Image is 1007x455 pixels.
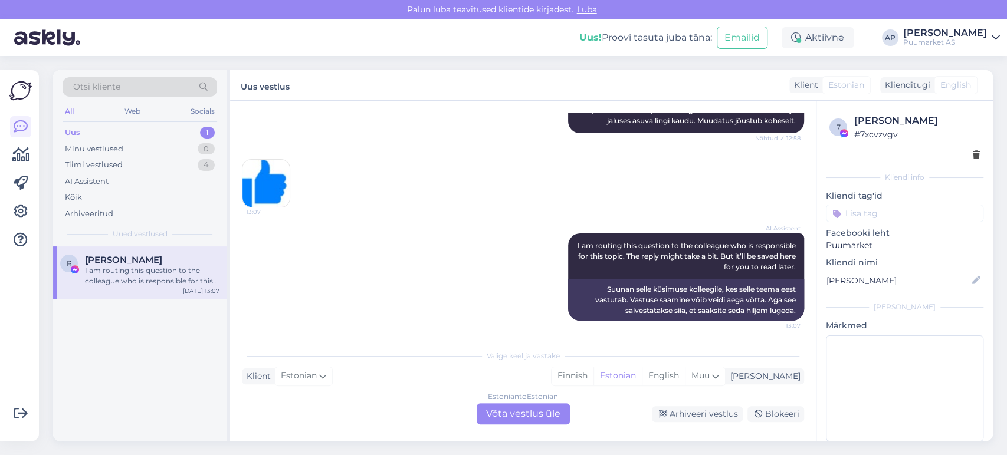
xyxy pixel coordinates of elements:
span: AI Assistent [756,224,801,233]
div: 0 [198,143,215,155]
p: Puumarket [826,239,983,252]
span: Uued vestlused [113,229,168,239]
span: 13:07 [756,321,801,330]
div: I am routing this question to the colleague who is responsible for this topic. The reply might ta... [85,265,219,286]
div: Klienditugi [880,79,930,91]
div: AP [882,29,898,46]
span: R [67,259,72,268]
span: Estonian [281,370,317,383]
div: 4 [198,159,215,171]
div: Suunan selle küsimuse kolleegile, kes selle teema eest vastutab. Vastuse saamine võib veidi aega ... [568,279,804,321]
a: [PERSON_NAME]Puumarket AS [903,28,1000,47]
span: Nähtud ✓ 12:58 [755,134,801,143]
div: Uus [65,127,80,139]
span: Muu [691,370,710,381]
div: AI Assistent [65,176,109,187]
div: Tiimi vestlused [65,159,123,171]
div: Web [122,104,143,119]
div: [PERSON_NAME] [903,28,987,38]
div: Blokeeri [747,406,804,422]
div: All [63,104,76,119]
div: Proovi tasuta juba täna: [579,31,712,45]
b: Uus! [579,32,602,43]
span: English [940,79,971,91]
p: Kliendi tag'id [826,190,983,202]
label: Uus vestlus [241,77,290,93]
input: Lisa nimi [826,274,970,287]
span: Rene Karolin [85,255,162,265]
div: Arhiveeri vestlus [652,406,743,422]
div: Kliendi info [826,172,983,183]
span: Luba [573,4,601,15]
p: Kliendi nimi [826,256,983,269]
p: Märkmed [826,319,983,332]
span: Estonian [828,79,864,91]
div: Klient [242,370,271,383]
div: Klient [789,79,818,91]
img: Attachment [242,160,290,207]
img: Askly Logo [9,80,32,102]
div: Valige keel ja vastake [242,351,804,361]
span: 7 [837,123,841,131]
div: [PERSON_NAME] [726,370,801,383]
div: Socials [188,104,217,119]
div: Kõik [65,192,82,203]
p: Facebooki leht [826,227,983,239]
div: 1 [200,127,215,139]
div: English [642,367,685,385]
input: Lisa tag [826,205,983,222]
div: Arhiveeritud [65,208,113,220]
div: Finnish [552,367,593,385]
div: Estonian [593,367,642,385]
div: [PERSON_NAME] [854,114,980,128]
div: Minu vestlused [65,143,123,155]
div: Estonian to Estonian [488,391,558,402]
div: Võta vestlus üle [477,403,570,424]
span: 13:07 [246,207,290,216]
div: [DATE] 13:07 [183,286,219,295]
span: I am routing this question to the colleague who is responsible for this topic. The reply might ta... [578,241,798,271]
div: [PERSON_NAME] [826,302,983,312]
div: Aktiivne [782,27,854,48]
span: Otsi kliente [73,81,120,93]
div: Puumarket AS [903,38,987,47]
div: # 7xcvzvgv [854,128,980,141]
button: Emailid [717,27,767,49]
